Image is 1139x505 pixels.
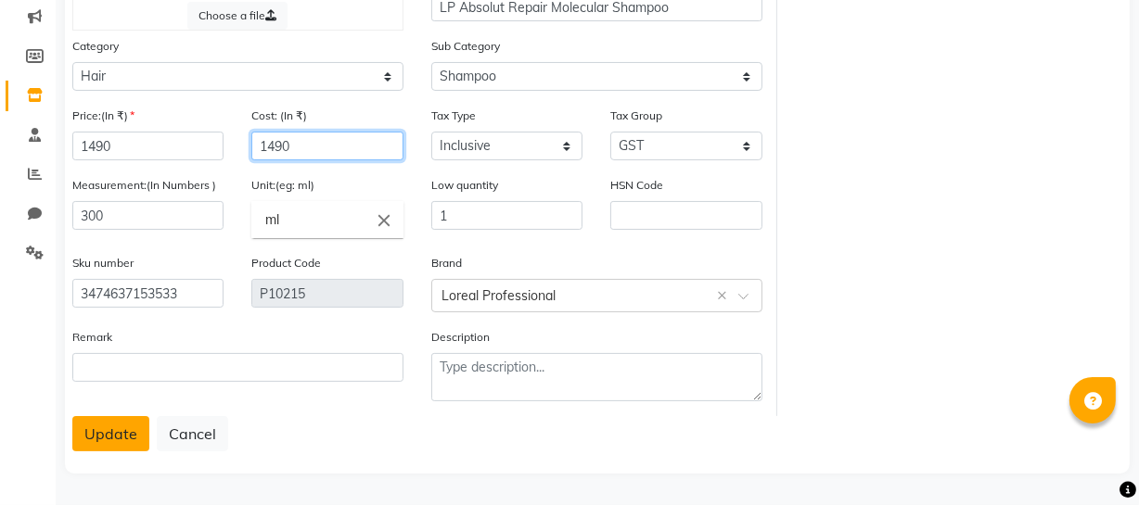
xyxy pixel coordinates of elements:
[431,38,500,55] label: Sub Category
[72,38,119,55] label: Category
[251,255,321,271] label: Product Code
[157,416,228,451] button: Cancel
[610,107,662,124] label: Tax Group
[72,255,134,271] label: Sku number
[431,255,462,271] label: Brand
[251,107,307,124] label: Cost: (In ₹)
[72,329,112,346] label: Remark
[251,279,403,308] input: Leave empty to Autogenerate
[251,177,314,194] label: Unit:(eg: ml)
[187,2,288,30] label: Choose a file
[72,177,216,194] label: Measurement:(In Numbers )
[431,329,490,346] label: Description
[374,209,394,230] i: Close
[72,107,134,124] label: Price:(In ₹)
[431,177,498,194] label: Low quantity
[431,107,476,124] label: Tax Type
[717,286,733,306] span: Clear all
[610,177,663,194] label: HSN Code
[72,416,149,451] button: Update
